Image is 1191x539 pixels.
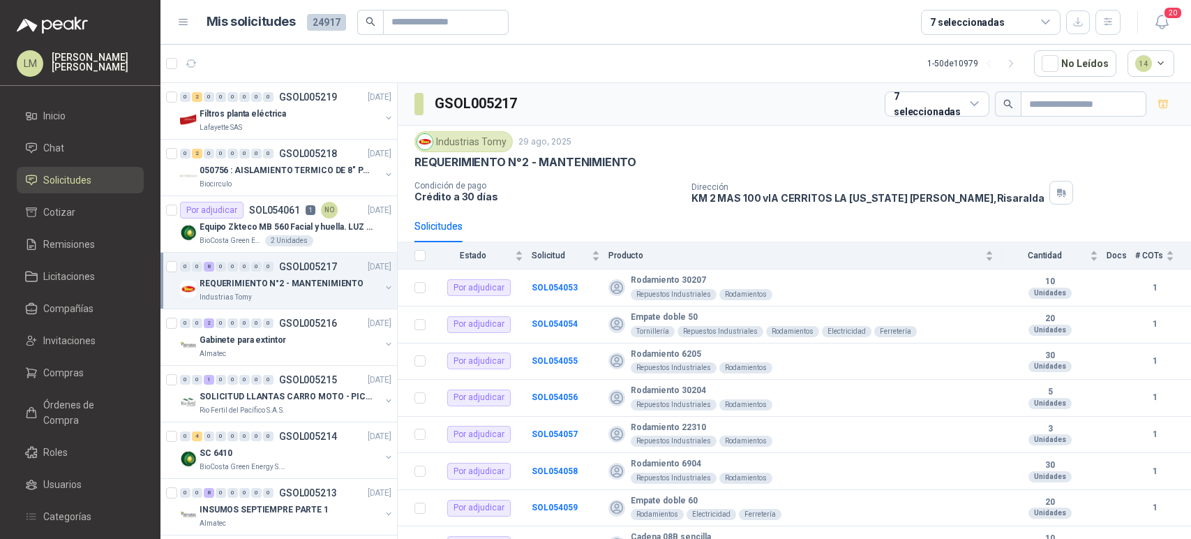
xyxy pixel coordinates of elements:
div: Por adjudicar [447,390,511,406]
div: Ferretería [874,326,917,337]
b: 1 [1135,281,1174,295]
div: 0 [227,318,238,328]
th: Docs [1107,242,1135,269]
img: Company Logo [180,507,197,524]
div: 0 [204,431,214,441]
img: Company Logo [180,337,197,354]
span: Usuarios [43,477,82,492]
p: REQUERIMIENTO N°2 - MANTENIMIENTO [200,277,364,290]
div: Solicitudes [414,219,463,234]
p: GSOL005216 [279,318,337,328]
img: Company Logo [180,111,197,128]
div: Unidades [1028,508,1072,519]
span: Roles [43,445,68,460]
div: Repuestos Industriales [631,289,717,300]
b: 1 [1135,355,1174,368]
div: 0 [239,375,250,385]
div: 0 [180,262,190,272]
span: Estado [434,251,512,260]
div: 0 [216,149,226,158]
div: Tornillería [631,326,675,337]
a: Compras [17,360,144,386]
div: 0 [239,318,250,328]
div: 0 [180,92,190,102]
p: [DATE] [368,260,391,274]
b: Rodamiento 6904 [631,459,701,470]
div: 0 [192,375,202,385]
div: 0 [251,431,262,441]
b: 1 [1135,428,1174,441]
b: 1 [1135,391,1174,404]
a: SOL054053 [532,283,578,293]
p: GSOL005217 [279,262,337,272]
div: 0 [192,488,202,498]
div: Repuestos Industriales [631,473,717,484]
a: 0 4 0 0 0 0 0 0 GSOL005214[DATE] Company LogoSC 6410BioCosta Green Energy S.A.S [180,428,394,473]
b: 1 [1135,318,1174,331]
div: 7 seleccionadas [894,89,964,119]
p: Almatec [200,348,226,360]
div: 0 [227,262,238,272]
p: Crédito a 30 días [414,191,680,202]
img: Company Logo [180,224,197,241]
div: Unidades [1028,471,1072,482]
p: [DATE] [368,487,391,500]
b: 10 [1002,276,1098,288]
p: [DATE] [368,430,391,443]
div: 0 [239,92,250,102]
span: Invitaciones [43,333,96,348]
th: Cantidad [1002,242,1107,269]
span: Producto [608,251,982,260]
th: Solicitud [532,242,608,269]
a: 0 2 0 0 0 0 0 0 GSOL005219[DATE] Company LogoFiltros planta eléctricaLafayette SAS [180,89,394,133]
span: Compañías [43,301,93,316]
p: [DATE] [368,374,391,387]
div: 7 seleccionadas [930,15,1005,30]
p: [DATE] [368,317,391,330]
span: 24917 [307,14,346,31]
div: LM [17,50,43,77]
p: 29 ago, 2025 [518,135,571,149]
div: Repuestos Industriales [631,436,717,447]
a: Solicitudes [17,167,144,193]
div: 1 [204,375,214,385]
div: Rodamientos [719,362,772,374]
span: Cantidad [1002,251,1087,260]
th: Estado [434,242,532,269]
div: 0 [180,149,190,158]
div: NO [321,202,338,219]
div: Por adjudicar [447,426,511,443]
a: SOL054056 [532,392,578,402]
div: 2 Unidades [265,235,313,246]
div: Unidades [1028,398,1072,409]
b: SOL054057 [532,429,578,439]
div: Por adjudicar [447,353,511,369]
th: Producto [608,242,1002,269]
a: Órdenes de Compra [17,392,144,434]
div: Por adjudicar [447,316,511,333]
p: INSUMOS SEPTIEMPRE PARTE 1 [200,503,329,517]
div: Por adjudicar [447,279,511,296]
div: 0 [239,431,250,441]
span: Inicio [43,108,66,124]
span: search [366,17,375,27]
div: 1 - 50 de 10979 [927,52,1023,75]
p: Biocirculo [200,179,232,190]
b: Rodamiento 30207 [631,275,706,286]
div: Por adjudicar [447,500,511,517]
span: Categorías [43,509,91,524]
div: 0 [216,375,226,385]
p: Gabinete para extintor [200,334,286,347]
b: SOL054055 [532,356,578,366]
a: 0 0 8 0 0 0 0 0 GSOL005217[DATE] Company LogoREQUERIMIENTO N°2 - MANTENIMIENTOIndustrias Tomy [180,258,394,303]
p: [PERSON_NAME] [PERSON_NAME] [52,52,144,72]
img: Company Logo [180,281,197,297]
div: Unidades [1028,325,1072,336]
div: 0 [263,318,274,328]
p: Almatec [200,518,226,529]
div: 0 [263,149,274,158]
div: Rodamientos [719,289,772,300]
p: GSOL005219 [279,92,337,102]
div: Por adjudicar [447,463,511,480]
